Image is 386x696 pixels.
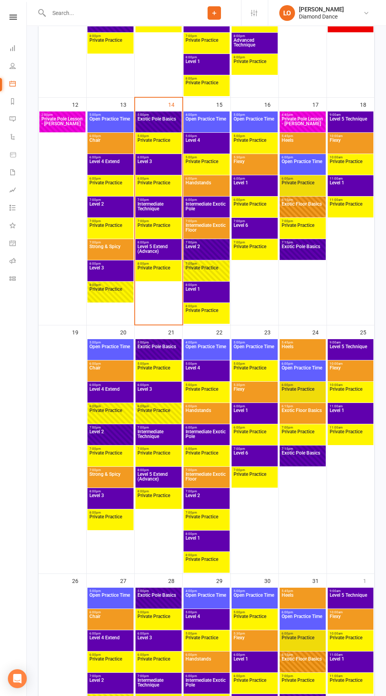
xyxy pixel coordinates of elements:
div: 18 [360,98,374,111]
span: 6:00pm [89,362,132,366]
span: 6:00pm [281,177,324,180]
span: Heels [281,344,324,358]
span: Heels [281,138,324,152]
div: 30 [264,574,278,587]
span: 7:00pm [185,511,228,514]
span: Private Practice [89,657,132,671]
span: Level 3 [89,493,132,507]
span: Exotic Pole Basics [137,117,180,131]
div: 19 [72,325,86,338]
span: Private Practice [89,180,132,195]
span: 4:45pm [281,113,324,117]
span: Open Practice Time [281,159,324,173]
span: Level 6 [233,223,276,237]
span: 5:00pm [185,156,228,159]
span: 5:00pm [137,113,180,117]
span: 11:00am [329,177,372,180]
span: 6:00pm [89,405,132,408]
span: Private Practice [281,429,324,444]
span: 5:00pm [137,341,180,344]
span: Private Practice [137,180,180,195]
div: 20 [120,325,134,338]
span: Private Practice [185,514,228,529]
span: 6:15pm [281,198,324,202]
span: 6:00pm [233,198,276,202]
span: Level 2 [89,678,132,692]
span: 6:00pm [233,177,276,180]
span: Private Practice [137,493,180,507]
span: 7:00pm [281,674,324,678]
span: 5:00pm [137,611,180,614]
span: 7:00pm [89,447,132,451]
span: Handstands [185,408,228,422]
span: 5:00pm [137,362,180,366]
span: Private Practice [137,408,180,422]
span: Intermediate Technique [137,678,180,692]
span: Flexy [329,366,372,380]
span: 10:00am [329,611,372,614]
span: 7:00pm [233,447,276,451]
span: Flexy [329,614,372,628]
span: 6:00pm [137,405,180,408]
span: Open Practice Time [89,117,132,131]
div: 13 [120,98,134,111]
span: 8:00pm [137,241,180,244]
span: 4:00pm [185,589,228,593]
span: 8:00pm [89,34,132,38]
span: 5:00pm [89,589,132,593]
div: 24 [312,325,327,338]
span: Level 1 [185,287,228,301]
span: 7:00pm [137,198,180,202]
span: Handstands [185,180,228,195]
span: 11:00am [329,674,372,678]
span: 5:00pm [185,611,228,614]
a: General attendance kiosk mode [9,235,27,253]
span: Exotic Pole Basics [137,593,180,607]
span: 10:00am [329,632,372,635]
span: Exotic Pole Basics [137,344,180,358]
span: 7:00pm [89,219,132,223]
span: 6:00pm [185,674,228,678]
span: Exotic Pole Basics [281,244,324,258]
span: Level 3 [137,159,180,173]
span: Private Practice [137,451,180,465]
span: 8:00pm [185,77,228,80]
span: 11:00am [329,198,372,202]
span: 5:30pm [233,383,276,387]
span: Intermediate Exotic Floor [185,223,228,237]
span: Intermediate Exotic Pole [185,678,228,692]
span: 5:00pm [185,383,228,387]
span: Open Practice Time [281,614,324,628]
span: Chair [89,366,132,380]
span: 6:00pm [233,405,276,408]
div: 14 [168,98,182,111]
span: 7:00pm [281,219,324,223]
span: Open Practice Time [185,344,228,358]
span: Private Practice [137,223,180,237]
div: 1 [363,574,374,587]
span: Level 3 [89,265,132,280]
span: Intermediate Exotic Pole [185,429,228,444]
span: Level 1 [233,408,276,422]
span: Open Practice Time [233,344,276,358]
span: Flexy [233,387,276,401]
div: 26 [72,574,86,587]
div: 17 [312,98,327,111]
span: 8:00pm [233,34,276,38]
span: 8:00pm [137,468,180,472]
span: 5:00pm [233,589,276,593]
span: 6:00pm [281,632,324,635]
span: Private Pole Lesson - [PERSON_NAME] [41,117,84,131]
span: 6:00pm [185,426,228,429]
span: 6:00pm [233,653,276,657]
span: 6:00pm [281,156,324,159]
span: Intermediate Exotic Pole [185,202,228,216]
span: 5:30pm [233,156,276,159]
span: 6:00pm [185,177,228,180]
span: Private Practice [329,159,372,173]
span: Private Practice [89,223,132,237]
span: Level 2 [185,493,228,507]
span: Private Practice [137,366,180,380]
div: 29 [216,574,230,587]
span: 2:00pm [41,113,84,117]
